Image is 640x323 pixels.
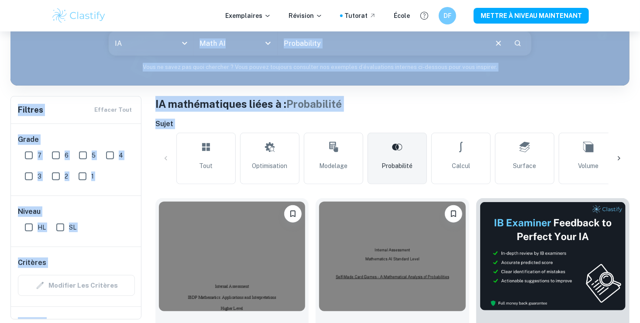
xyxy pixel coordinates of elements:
[439,7,456,24] button: DF
[394,11,410,21] a: École
[200,161,213,171] span: Tout
[69,223,76,232] span: SL
[474,8,589,24] button: METTRE À NIVEAU MAINTENANT
[17,63,623,72] p: Vous ne savez pas quoi chercher ? Vous pouvez toujours consulter nos exemples d’évaluations inter...
[109,31,193,55] div: IA
[18,134,135,145] h6: Grade
[225,11,262,21] font: Exemplaires
[18,104,43,116] h6: Filtres
[382,161,413,171] span: Probabilité
[319,202,465,311] img: Exemple de vignette Math AI IA : Jeux de cartes faits maison - Un an mathématique
[65,151,69,160] span: 6
[452,161,470,171] span: Calcul
[578,161,599,171] span: Volume
[252,161,288,171] span: Optimisation
[445,205,462,223] button: Signet
[344,11,368,21] font: Tutorat
[38,151,41,160] span: 7
[119,151,123,160] span: 4
[262,37,274,49] button: Ouvrir
[344,11,376,21] a: Tutorat
[481,10,582,21] font: METTRE À NIVEAU MAINTENANT
[18,275,135,296] div: Les filtres de critères ne sont pas disponibles lors de la recherche par sujet
[278,31,487,55] input: Par exemple, les diagrammes de voronoï, la diffusion des candidats IBD, la musique...
[286,98,342,110] span: Probabilité
[155,96,630,112] h1: IA mathématiques liées à :
[18,206,135,217] h6: Niveau
[18,258,46,268] h6: Critères
[155,119,630,129] h6: Sujet
[417,8,432,23] button: Aide et commentaires
[38,172,41,181] span: 3
[284,205,302,223] button: Signet
[65,172,68,181] span: 2
[91,172,94,181] span: 1
[159,202,305,311] img: Exemple de vignette de l’IA Math AI : L’utilisation des probabilités dans la salle d’audience
[480,202,626,311] img: Miniature
[513,161,537,171] span: Surface
[92,151,96,160] span: 5
[51,7,107,24] img: Logo de Clastify
[490,35,507,52] button: Clair
[289,11,314,21] font: Révision
[510,36,525,51] button: Rechercher
[38,223,46,232] span: HL
[443,11,453,21] h6: DF
[320,161,348,171] span: Modelage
